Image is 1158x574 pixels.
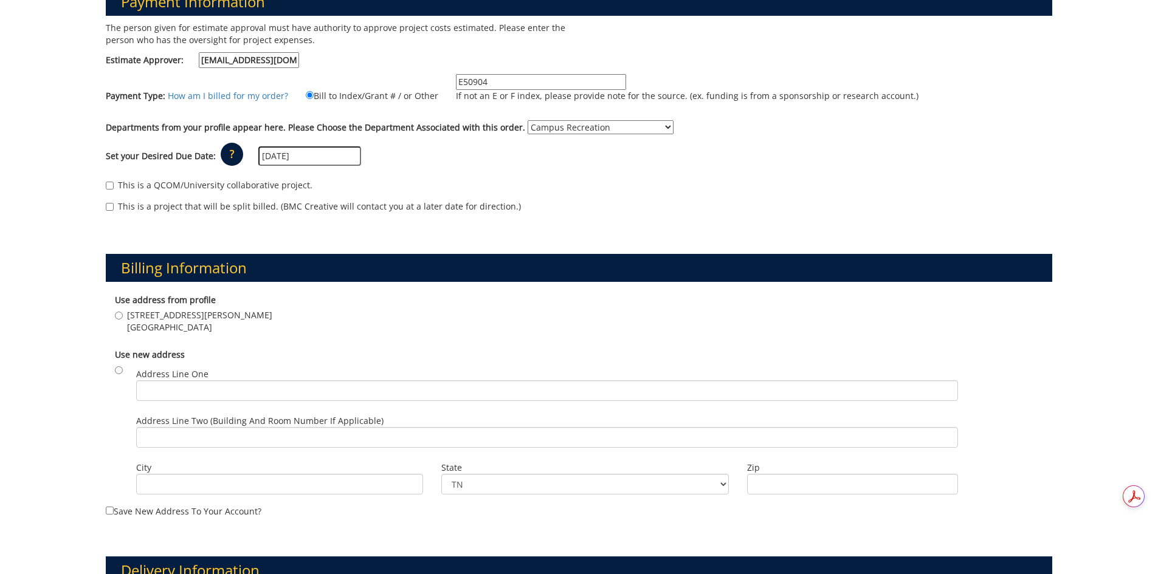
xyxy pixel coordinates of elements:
b: Use address from profile [115,294,216,306]
input: This is a project that will be split billed. (BMC Creative will contact you at a later date for d... [106,203,114,211]
label: This is a project that will be split billed. (BMC Creative will contact you at a later date for d... [106,200,521,213]
label: Address Line Two (Building and Room Number if applicable) [136,415,958,448]
p: The person given for estimate approval must have authority to approve project costs estimated. Pl... [106,22,570,46]
label: State [441,462,729,474]
input: [STREET_ADDRESS][PERSON_NAME] [GEOGRAPHIC_DATA] [115,312,123,319]
span: [GEOGRAPHIC_DATA] [127,321,272,333]
label: This is a QCOM/University collaborative project. [106,179,312,191]
label: Estimate Approver: [106,52,299,68]
input: City [136,474,424,494]
input: Address Line One [136,380,958,401]
p: ? [221,143,243,166]
label: Departments from your profile appear here. Please Choose the Department Associated with this order. [106,121,525,134]
input: MM/DD/YYYY [258,146,361,166]
b: Use new address [115,349,185,360]
label: City [136,462,424,474]
label: Set your Desired Due Date: [106,150,216,162]
input: Address Line Two (Building and Room Number if applicable) [136,427,958,448]
input: Estimate Approver: [199,52,299,68]
input: Zip [747,474,958,494]
input: Save new address to your account? [106,507,114,514]
input: If not an E or F index, please provide note for the source. (ex. funding is from a sponsorship or... [456,74,626,90]
label: Payment Type: [106,90,165,102]
label: Zip [747,462,958,474]
label: Address Line One [136,368,958,401]
input: Bill to Index/Grant # / or Other [306,91,314,99]
span: [STREET_ADDRESS][PERSON_NAME] [127,309,272,321]
input: This is a QCOM/University collaborative project. [106,182,114,190]
h3: Billing Information [106,254,1053,282]
a: How am I billed for my order? [168,90,288,101]
label: Bill to Index/Grant # / or Other [291,89,438,102]
p: If not an E or F index, please provide note for the source. (ex. funding is from a sponsorship or... [456,90,918,102]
